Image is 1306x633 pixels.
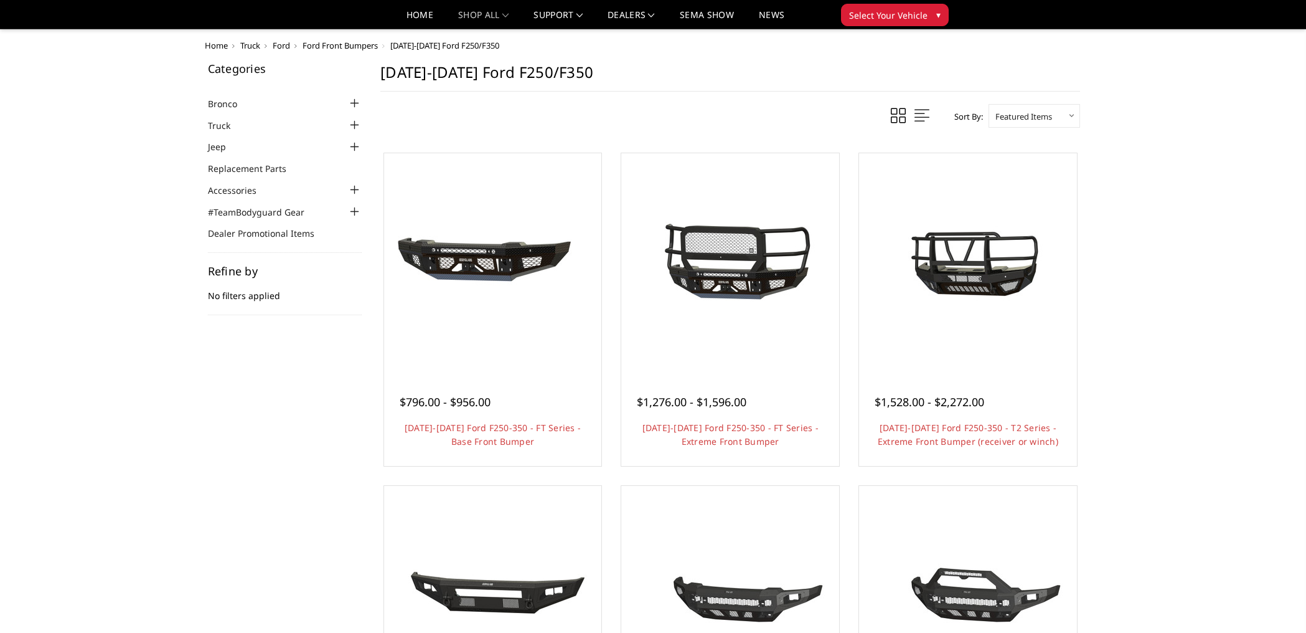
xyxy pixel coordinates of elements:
a: Jeep [208,140,242,153]
a: [DATE]-[DATE] Ford F250-350 - FT Series - Extreme Front Bumper [642,422,819,447]
label: Sort By: [947,107,983,126]
a: Ford Front Bumpers [303,40,378,51]
span: $1,528.00 - $2,272.00 [875,394,984,409]
a: 2023-2025 Ford F250-350 - T2 Series - Extreme Front Bumper (receiver or winch) 2023-2025 Ford F25... [862,156,1074,368]
span: $796.00 - $956.00 [400,394,491,409]
span: [DATE]-[DATE] Ford F250/F350 [390,40,499,51]
a: Ford [273,40,290,51]
a: News [759,11,784,29]
a: Support [533,11,583,29]
a: Home [406,11,433,29]
a: [DATE]-[DATE] Ford F250-350 - T2 Series - Extreme Front Bumper (receiver or winch) [878,422,1058,447]
a: Accessories [208,184,272,197]
a: Truck [240,40,260,51]
a: Home [205,40,228,51]
a: Replacement Parts [208,162,302,175]
a: SEMA Show [680,11,734,29]
a: 2023-2025 Ford F250-350 - FT Series - Base Front Bumper [387,156,599,368]
div: No filters applied [208,265,362,315]
span: ▾ [936,8,941,21]
a: Bronco [208,97,253,110]
a: shop all [458,11,509,29]
span: Select Your Vehicle [849,9,928,22]
h1: [DATE]-[DATE] Ford F250/F350 [380,63,1080,92]
a: [DATE]-[DATE] Ford F250-350 - FT Series - Base Front Bumper [405,422,581,447]
h5: Categories [208,63,362,74]
img: 2023-2025 Ford F250-350 - T2 Series - Extreme Front Bumper (receiver or winch) [868,206,1068,318]
a: Dealers [608,11,655,29]
span: $1,276.00 - $1,596.00 [637,394,746,409]
a: Dealer Promotional Items [208,227,330,240]
a: Truck [208,119,246,132]
a: #TeamBodyguard Gear [208,206,320,219]
h5: Refine by [208,265,362,277]
img: 2023-2025 Ford F250-350 - FT Series - Base Front Bumper [393,216,592,309]
button: Select Your Vehicle [841,4,949,26]
a: 2023-2025 Ford F250-350 - FT Series - Extreme Front Bumper 2023-2025 Ford F250-350 - FT Series - ... [624,156,836,368]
